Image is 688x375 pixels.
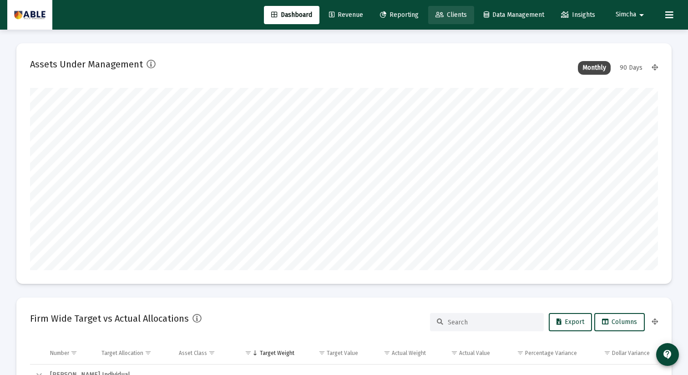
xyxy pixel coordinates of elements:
div: Target Allocation [101,349,143,357]
img: Dashboard [14,6,46,24]
a: Reporting [373,6,426,24]
div: Dollar Variance [612,349,650,357]
div: 90 Days [615,61,647,75]
a: Revenue [322,6,370,24]
div: Asset Class [179,349,207,357]
button: Export [549,313,592,331]
span: Show filter options for column 'Actual Weight' [384,349,390,356]
span: Columns [602,318,637,326]
span: Export [556,318,584,326]
input: Search [448,318,537,326]
span: Clients [435,11,467,19]
span: Data Management [484,11,544,19]
td: Column Dollar Variance [583,342,658,364]
span: Revenue [329,11,363,19]
h2: Firm Wide Target vs Actual Allocations [30,311,189,326]
td: Column Actual Value [432,342,496,364]
button: Simcha [605,5,658,24]
div: Actual Weight [392,349,426,357]
span: Reporting [380,11,419,19]
span: Show filter options for column 'Number' [71,349,77,356]
span: Show filter options for column 'Asset Class' [208,349,215,356]
a: Data Management [476,6,551,24]
span: Show filter options for column 'Percentage Variance' [517,349,524,356]
mat-icon: contact_support [662,349,673,360]
div: Number [50,349,69,357]
div: Target Value [327,349,358,357]
span: Show filter options for column 'Actual Value' [451,349,458,356]
h2: Assets Under Management [30,57,143,72]
span: Simcha [616,11,636,19]
td: Column Actual Weight [364,342,433,364]
span: Show filter options for column 'Target Allocation' [145,349,152,356]
div: Monthly [578,61,611,75]
td: Column Asset Class [172,342,233,364]
span: Insights [561,11,595,19]
td: Column Percentage Variance [496,342,584,364]
td: Column Target Value [301,342,364,364]
a: Clients [428,6,474,24]
td: Column Target Weight [233,342,300,364]
button: Columns [594,313,645,331]
mat-icon: arrow_drop_down [636,6,647,24]
span: Show filter options for column 'Target Weight' [245,349,252,356]
a: Dashboard [264,6,319,24]
span: Show filter options for column 'Target Value' [319,349,325,356]
a: Insights [554,6,602,24]
td: Column Target Allocation [95,342,172,364]
div: Actual Value [459,349,490,357]
div: Target Weight [260,349,294,357]
td: Column Number [44,342,95,364]
div: Percentage Variance [525,349,577,357]
span: Dashboard [271,11,312,19]
span: Show filter options for column 'Dollar Variance' [604,349,611,356]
